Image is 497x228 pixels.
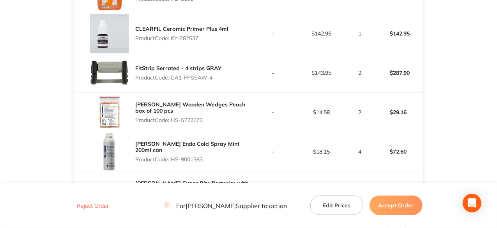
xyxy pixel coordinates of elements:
a: [PERSON_NAME] Wooden Wedges Peach box of 100 pcs [135,101,245,114]
a: CLEARFIL Ceramic Primer Plus 4ml [135,25,228,32]
button: Accept Order [370,196,423,215]
p: $229.91 [374,182,422,200]
p: Product Code: KY-282637 [135,35,228,41]
p: 1 [346,30,373,37]
button: Reject Order [74,202,111,209]
p: 2 [346,70,373,76]
p: 2 [346,109,373,115]
p: $287.90 [374,64,422,82]
a: [PERSON_NAME] Super Bite Posterior with Ring Pack of 4 [135,180,248,193]
img: ejc3OW5ncQ [90,132,129,171]
p: $72.60 [374,142,422,161]
p: - [249,30,297,37]
p: $142.95 [374,24,422,43]
p: - [249,148,297,155]
p: Product Code: HS-9001383 [135,156,248,163]
p: Product Code: GA1-FPSSAW-4 [135,74,221,81]
button: Edit Prices [310,196,363,215]
img: ZjJyeHJhcg [90,171,129,210]
p: - [249,109,297,115]
p: 4 [346,148,373,155]
img: djFyNHR3eQ [90,14,129,53]
p: $14.58 [297,109,345,115]
a: FitStrip Serrated - 4 strips GRAY [135,65,221,72]
p: For [PERSON_NAME] Supplier to action [164,202,287,209]
img: cWF0N3p3NQ [90,53,129,92]
p: $142.95 [297,30,345,37]
p: - [249,70,297,76]
p: $29.16 [374,103,422,122]
img: ODJmdXYxNg [90,93,129,132]
p: $18.15 [297,148,345,155]
a: [PERSON_NAME] Endo Cold Spray Mint 200ml can [135,140,239,154]
p: Product Code: HS-5722673 [135,117,248,123]
div: Open Intercom Messenger [463,194,481,212]
p: $143.95 [297,70,345,76]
